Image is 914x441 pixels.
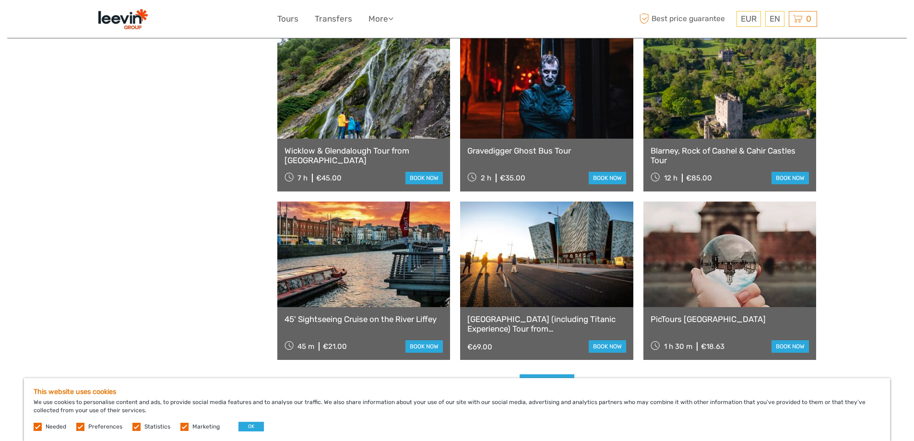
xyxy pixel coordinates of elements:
a: See more [520,374,574,392]
div: €85.00 [686,174,712,182]
a: PicTours [GEOGRAPHIC_DATA] [651,314,809,324]
button: OK [238,422,264,431]
span: 0 [805,14,813,24]
a: book now [405,172,443,184]
span: 12 h [664,174,677,182]
a: 45' Sightseeing Cruise on the River Liffey [285,314,443,324]
span: EUR [741,14,757,24]
label: Marketing [192,423,220,431]
a: book now [772,340,809,353]
a: [GEOGRAPHIC_DATA] (including Titanic Experience) Tour from [GEOGRAPHIC_DATA] [467,314,626,334]
a: Gravedigger Ghost Bus Tour [467,146,626,155]
label: Statistics [144,423,170,431]
label: Preferences [88,423,122,431]
div: €35.00 [500,174,525,182]
span: 1 h 30 m [664,342,692,351]
a: Blarney, Rock of Cashel & Cahir Castles Tour [651,146,809,166]
a: book now [589,172,626,184]
a: book now [405,340,443,353]
a: book now [589,340,626,353]
span: 45 m [297,342,314,351]
div: We use cookies to personalise content and ads, to provide social media features and to analyse ou... [24,378,890,441]
a: More [368,12,393,26]
label: Needed [46,423,66,431]
div: EN [765,11,784,27]
img: 2366-9a630715-f217-4e31-8482-dcd93f7091a8_logo_small.png [97,7,148,31]
a: book now [772,172,809,184]
p: We're away right now. Please check back later! [13,17,108,24]
a: Wicklow & Glendalough Tour from [GEOGRAPHIC_DATA] [285,146,443,166]
div: €69.00 [467,343,492,351]
h5: This website uses cookies [34,388,880,396]
div: €18.63 [701,342,724,351]
span: Best price guarantee [637,11,734,27]
span: 2 h [481,174,491,182]
a: Tours [277,12,298,26]
span: 7 h [297,174,308,182]
div: €45.00 [316,174,342,182]
a: Transfers [315,12,352,26]
div: €21.00 [323,342,347,351]
button: Open LiveChat chat widget [110,15,122,26]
